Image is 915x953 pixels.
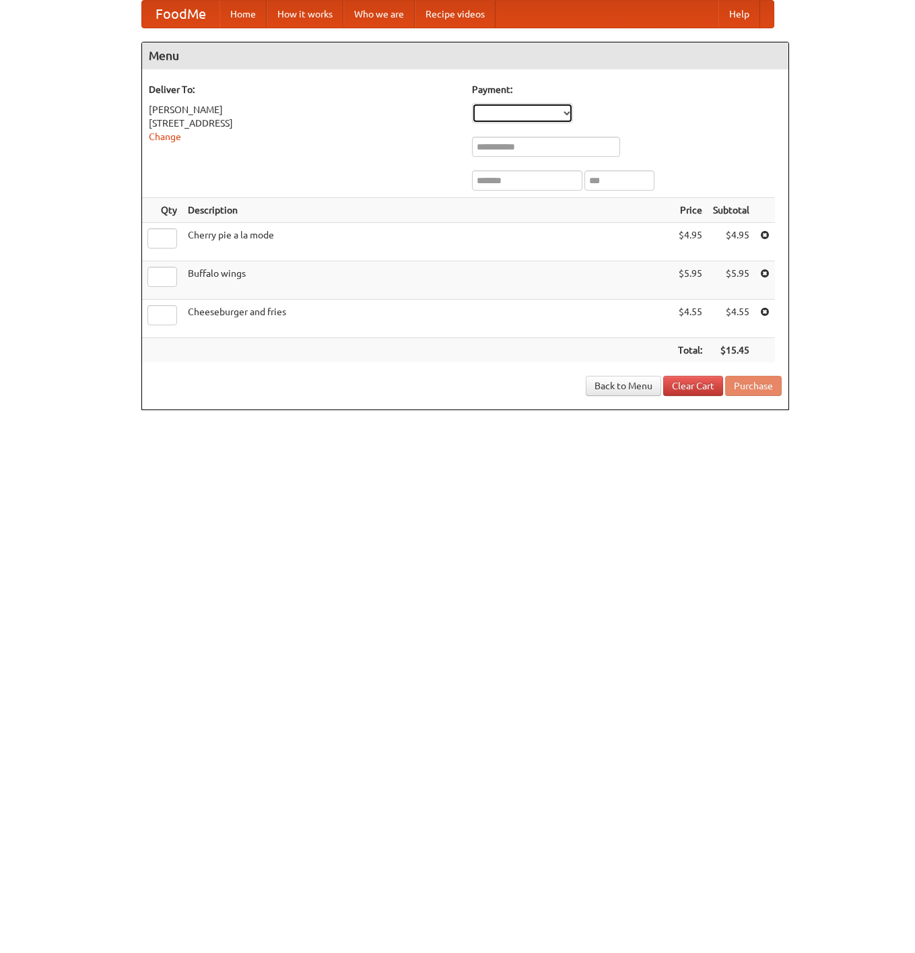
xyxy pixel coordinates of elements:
[182,300,673,338] td: Cheeseburger and fries
[182,261,673,300] td: Buffalo wings
[708,223,755,261] td: $4.95
[725,376,782,396] button: Purchase
[415,1,496,28] a: Recipe videos
[149,117,459,130] div: [STREET_ADDRESS]
[708,338,755,363] th: $15.45
[343,1,415,28] a: Who we are
[708,300,755,338] td: $4.55
[142,198,182,223] th: Qty
[149,131,181,142] a: Change
[149,83,459,96] h5: Deliver To:
[142,42,788,69] h4: Menu
[267,1,343,28] a: How it works
[142,1,219,28] a: FoodMe
[182,198,673,223] th: Description
[708,198,755,223] th: Subtotal
[673,338,708,363] th: Total:
[708,261,755,300] td: $5.95
[472,83,782,96] h5: Payment:
[673,300,708,338] td: $4.55
[718,1,760,28] a: Help
[149,103,459,117] div: [PERSON_NAME]
[673,223,708,261] td: $4.95
[586,376,661,396] a: Back to Menu
[663,376,723,396] a: Clear Cart
[219,1,267,28] a: Home
[673,261,708,300] td: $5.95
[182,223,673,261] td: Cherry pie a la mode
[673,198,708,223] th: Price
